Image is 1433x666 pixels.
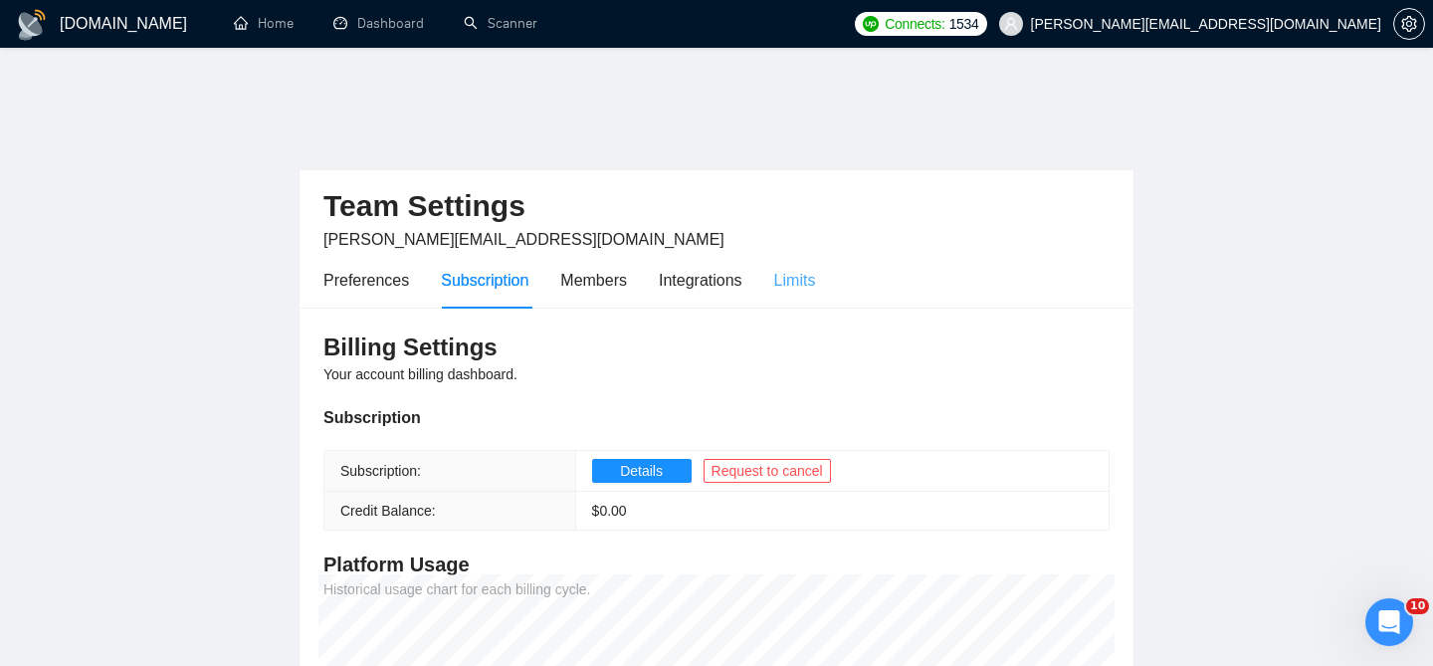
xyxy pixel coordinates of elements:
a: homeHome [234,15,294,32]
button: Details [592,459,692,483]
span: Credit Balance: [340,503,436,519]
div: Subscription [441,268,528,293]
div: Members [560,268,627,293]
img: upwork-logo.png [863,16,879,32]
span: Subscription: [340,463,421,479]
button: setting [1393,8,1425,40]
span: Connects: [885,13,944,35]
img: logo [16,9,48,41]
h3: Billing Settings [323,332,1110,363]
div: Subscription [323,405,1110,430]
span: Your account billing dashboard. [323,366,517,382]
h2: Team Settings [323,186,1110,227]
h4: Platform Usage [323,551,1110,578]
div: Limits [774,268,816,293]
a: searchScanner [464,15,537,32]
span: $ 0.00 [592,503,627,519]
div: Preferences [323,268,409,293]
button: Request to cancel [704,459,831,483]
span: setting [1394,16,1424,32]
span: Details [620,460,663,482]
iframe: Intercom live chat [1365,598,1413,646]
span: Request to cancel [712,460,823,482]
div: Integrations [659,268,742,293]
span: user [1004,17,1018,31]
span: 1534 [949,13,979,35]
span: 10 [1406,598,1429,614]
span: [PERSON_NAME][EMAIL_ADDRESS][DOMAIN_NAME] [323,231,724,248]
a: setting [1393,16,1425,32]
a: dashboardDashboard [333,15,424,32]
